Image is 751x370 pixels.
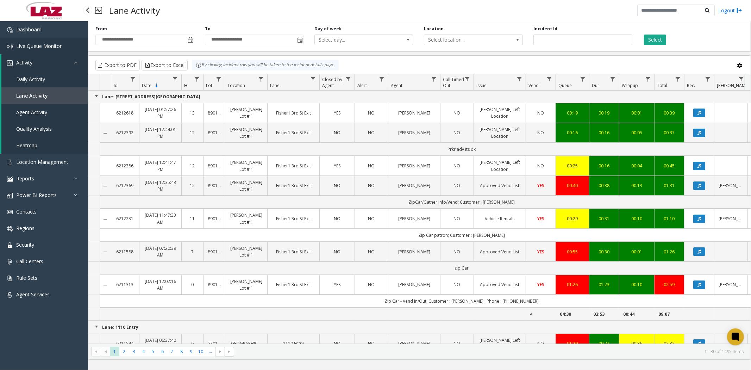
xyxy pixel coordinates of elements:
a: Vehicle Rentals [478,215,521,222]
a: NO [359,162,384,169]
span: Rule Sets [16,275,37,281]
a: Agent Activity [1,104,88,121]
a: 890118 [208,281,221,288]
span: Toggle popup [296,35,303,45]
a: NO [359,129,384,136]
a: 12 [186,182,199,189]
span: Page 9 [186,347,196,356]
a: [DATE] 12:02:16 AM [144,278,177,291]
span: Toggle popup [186,35,194,45]
span: Activity [16,59,32,66]
span: Id [114,82,118,88]
a: 00:40 [560,182,585,189]
a: 00:39 [659,110,680,116]
a: 01:10 [659,215,680,222]
span: Queue [558,82,572,88]
a: [PERSON_NAME] [393,162,436,169]
a: [PERSON_NAME] Left Location [478,337,521,350]
span: NO [334,130,340,136]
a: Fisher1 3rd St Exit [272,182,315,189]
a: [DATE] 11:47:33 AM [144,212,177,225]
span: Select location... [424,35,503,45]
span: Page 8 [177,347,186,356]
a: Call Timed Out Filter Menu [463,74,472,84]
span: Dur [592,82,599,88]
a: [PERSON_NAME] Left Location [478,106,521,119]
img: 'icon' [7,209,13,215]
a: 00:16 [594,129,615,136]
span: NO [334,216,340,222]
a: Closed by Agent Filter Menu [344,74,353,84]
a: NO [359,182,384,189]
a: 00:05 [624,129,650,136]
a: 570135 [208,340,221,347]
a: Heatmap [1,137,88,154]
a: 00:01 [624,248,650,255]
div: 00:27 [594,340,615,347]
a: Collapse Group [94,93,99,99]
a: 02:32 [659,340,680,347]
td: 00:44 [619,308,654,321]
a: 00:55 [560,248,585,255]
img: 'icon' [7,259,13,265]
a: Collapse Details [100,216,111,222]
a: Parker Filter Menu [737,74,746,84]
span: Page 11 [206,347,215,356]
div: 00:10 [624,281,650,288]
a: 12 [186,162,199,169]
span: [PERSON_NAME] [717,82,749,88]
a: 6 [186,340,199,347]
a: NO [359,110,384,116]
label: Location [424,26,444,32]
span: NO [538,340,544,346]
a: Fisher1 3rd St Exit [272,248,315,255]
a: [PERSON_NAME] [393,129,436,136]
a: NO [445,129,469,136]
a: NO [445,248,469,255]
a: [DATE] 12:41:47 PM [144,159,177,172]
a: Collapse Group [94,324,99,329]
a: 01:26 [560,281,585,288]
a: Logout [718,7,742,14]
a: [PERSON_NAME] Lot # 1 [230,245,263,258]
span: YES [537,183,544,189]
div: Data table [88,74,751,344]
a: Fisher1 3rd St Exit [272,215,315,222]
span: Closed by Agent [322,76,342,88]
span: Heatmap [16,142,37,149]
a: [GEOGRAPHIC_DATA] [230,340,263,347]
span: Wrapup [622,82,638,88]
a: 00:10 [624,215,650,222]
span: Call Centers [16,258,43,265]
span: Location [228,82,245,88]
span: Power BI Reports [16,192,57,198]
a: 0 [186,281,199,288]
a: 890118 [208,162,221,169]
a: 00:31 [594,215,615,222]
a: [DATE] 12:35:43 PM [144,179,177,192]
img: 'icon' [7,193,13,198]
td: 04:30 [556,308,589,321]
a: NO [445,182,469,189]
a: [DATE] 12:44:01 PM [144,126,177,140]
td: 4 [526,308,556,321]
a: Approved Vend List [478,182,521,189]
button: Export to PDF [95,60,140,70]
span: NO [334,183,340,189]
a: Date Filter Menu [170,74,180,84]
div: 00:13 [624,182,650,189]
td: 03:53 [589,308,619,321]
a: 00:30 [594,248,615,255]
span: Reports [16,175,34,182]
img: 'icon' [7,242,13,248]
a: NO [530,162,551,169]
a: Lane Filter Menu [308,74,318,84]
label: To [205,26,211,32]
a: 13 [186,110,199,116]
